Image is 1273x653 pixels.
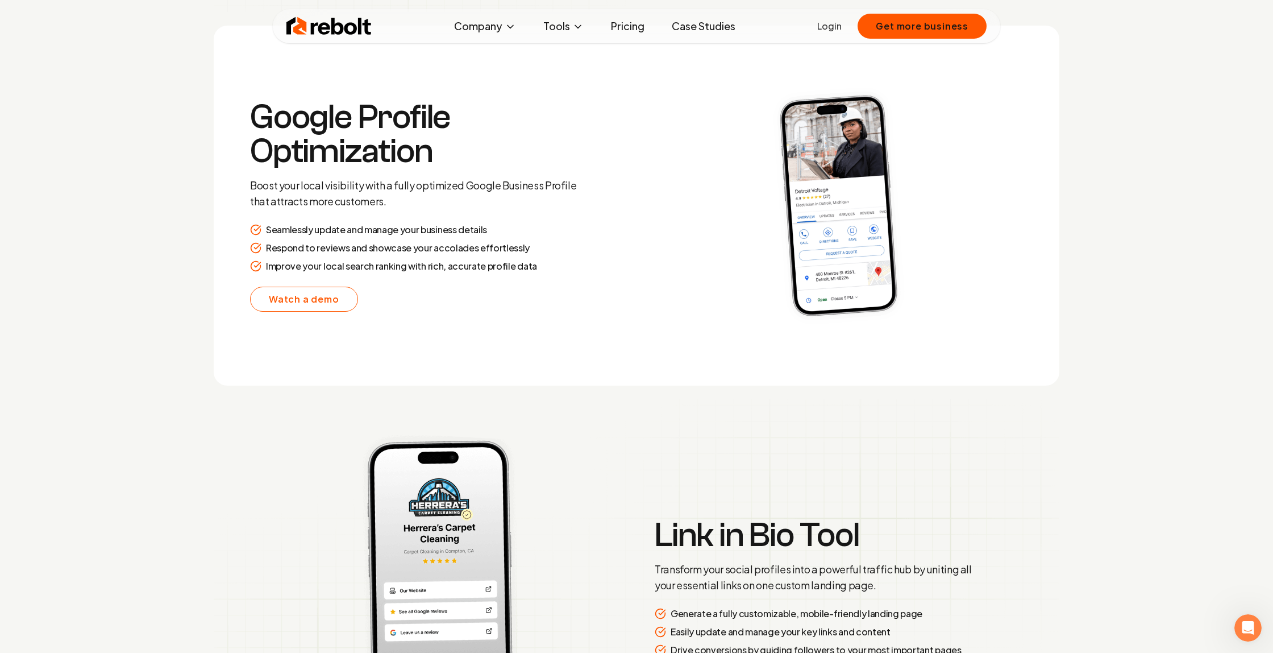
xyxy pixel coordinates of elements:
img: Social Preview [655,62,1023,349]
a: Watch a demo [250,287,358,312]
p: Seamlessly update and manage your business details [266,223,487,237]
a: Pricing [602,15,654,38]
p: Easily update and manage your key links and content [671,625,891,639]
p: Transform your social profiles into a powerful traffic hub by uniting all your essential links on... [655,561,982,593]
iframe: Intercom live chat [1234,614,1262,642]
button: Company [445,15,525,38]
button: Get more business [858,14,987,39]
h3: Google Profile Optimization [250,100,577,168]
h3: Link in Bio Tool [655,518,982,552]
p: Generate a fully customizable, mobile-friendly landing page [671,607,922,621]
a: Case Studies [663,15,744,38]
p: Improve your local search ranking with rich, accurate profile data [266,259,537,273]
p: Boost your local visibility with a fully optimized Google Business Profile that attracts more cus... [250,177,577,209]
button: Tools [534,15,593,38]
a: Login [817,19,842,33]
p: Respond to reviews and showcase your accolades effortlessly [266,241,530,255]
img: Rebolt Logo [286,15,372,38]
